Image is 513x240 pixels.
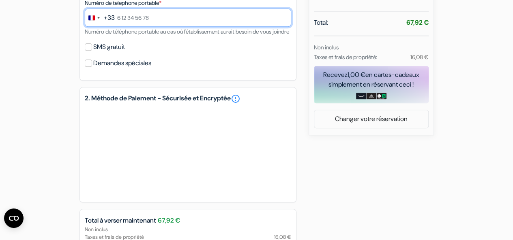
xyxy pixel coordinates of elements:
[366,93,376,99] img: adidas-card.png
[314,111,428,127] a: Changer votre réservation
[376,93,386,99] img: uber-uber-eats-card.png
[85,9,115,26] button: Change country, selected France (+33)
[4,208,24,228] button: Ouvrir le widget CMP
[314,18,328,28] span: Total:
[85,8,291,27] input: 6 12 34 56 78
[85,94,291,104] h5: 2. Méthode de Paiement - Sécurisée et Encryptée
[85,216,156,225] span: Total à verser maintenant
[314,53,377,61] small: Taxes et frais de propriété:
[314,44,339,51] small: Non inclus
[406,18,429,27] strong: 67,92 €
[93,41,125,53] label: SMS gratuit
[158,216,180,225] span: 67,92 €
[410,53,428,61] small: 16,08 €
[85,28,289,35] small: Numéro de téléphone portable au cas où l'établissement aurait besoin de vous joindre
[93,57,151,69] label: Demandes spéciales
[348,70,365,79] span: 1,00 €
[314,70,429,89] div: Recevez en cartes-cadeaux simplement en réservant ceci !
[231,94,240,104] a: error_outline
[83,105,293,197] iframe: Cadre de saisie sécurisé pour le paiement
[356,93,366,99] img: amazon-card-no-text.png
[104,13,115,23] div: +33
